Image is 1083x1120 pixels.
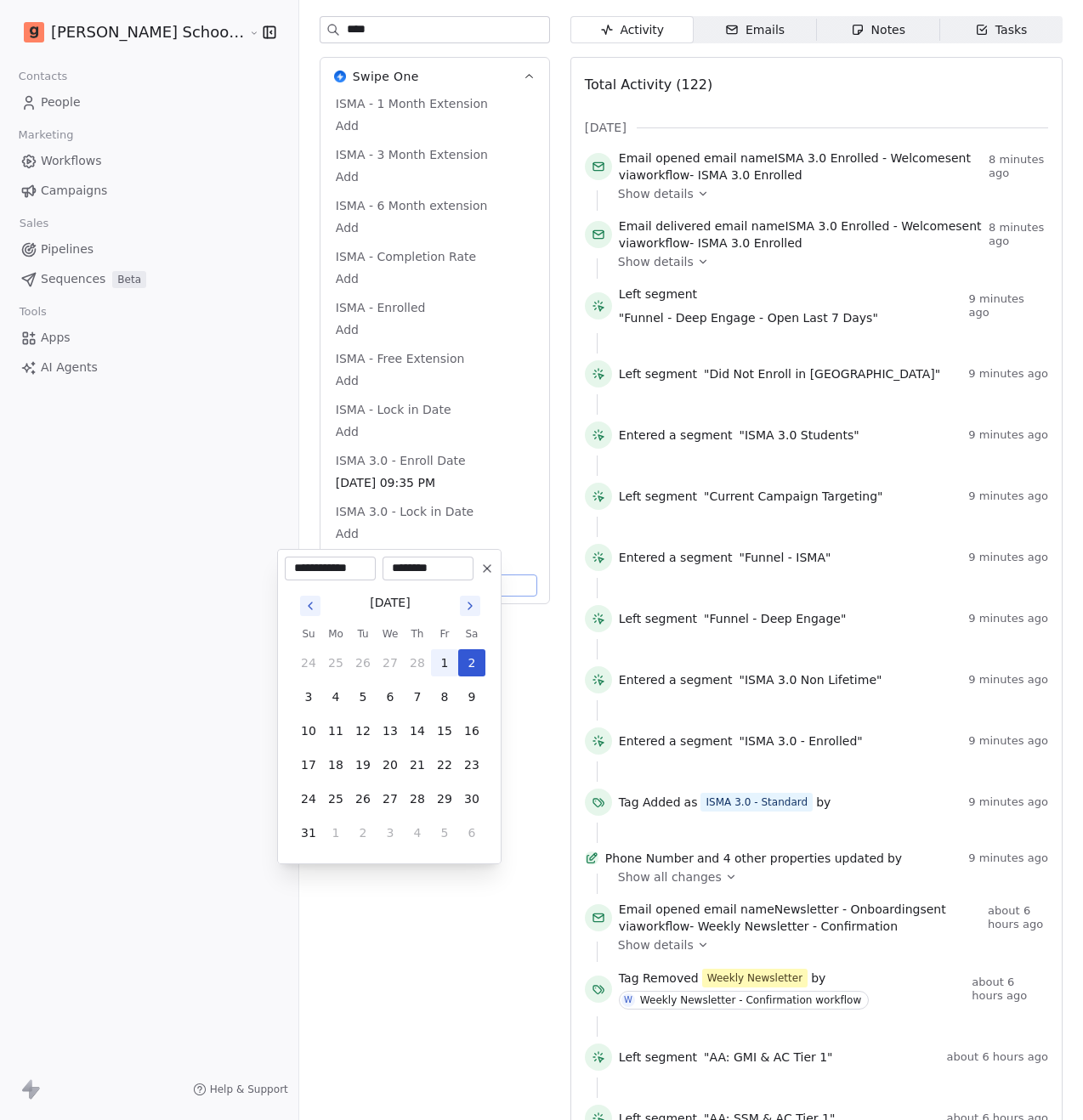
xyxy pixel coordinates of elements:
button: 4 [404,819,431,846]
button: Go to previous month [298,594,322,618]
button: 29 [431,785,458,812]
button: 1 [322,819,349,846]
th: Sunday [295,625,322,642]
button: 3 [377,819,404,846]
th: Wednesday [377,625,404,642]
button: 18 [322,751,349,778]
button: 17 [295,751,322,778]
button: 24 [295,785,322,812]
button: Go to next month [458,594,482,618]
button: 26 [349,785,377,812]
button: 23 [458,751,485,778]
button: 28 [404,649,431,676]
button: 19 [349,751,377,778]
button: 2 [458,649,485,676]
button: 8 [431,683,458,710]
button: 7 [404,683,431,710]
button: 15 [431,717,458,744]
button: 16 [458,717,485,744]
button: 30 [458,785,485,812]
button: 4 [322,683,349,710]
th: Saturday [458,625,485,642]
button: 22 [431,751,458,778]
button: 9 [458,683,485,710]
button: 28 [404,785,431,812]
button: 6 [458,819,485,846]
button: 24 [295,649,322,676]
div: [DATE] [370,594,410,612]
button: 10 [295,717,322,744]
button: 11 [322,717,349,744]
button: 20 [377,751,404,778]
th: Friday [431,625,458,642]
button: 1 [431,649,458,676]
button: 13 [377,717,404,744]
button: 5 [431,819,458,846]
button: 3 [295,683,322,710]
button: 14 [404,717,431,744]
th: Thursday [404,625,431,642]
button: 2 [349,819,377,846]
button: 25 [322,785,349,812]
th: Tuesday [349,625,377,642]
button: 25 [322,649,349,676]
button: 5 [349,683,377,710]
th: Monday [322,625,349,642]
button: 21 [404,751,431,778]
button: 26 [349,649,377,676]
button: 27 [377,649,404,676]
button: 31 [295,819,322,846]
button: 12 [349,717,377,744]
button: 6 [377,683,404,710]
button: 27 [377,785,404,812]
